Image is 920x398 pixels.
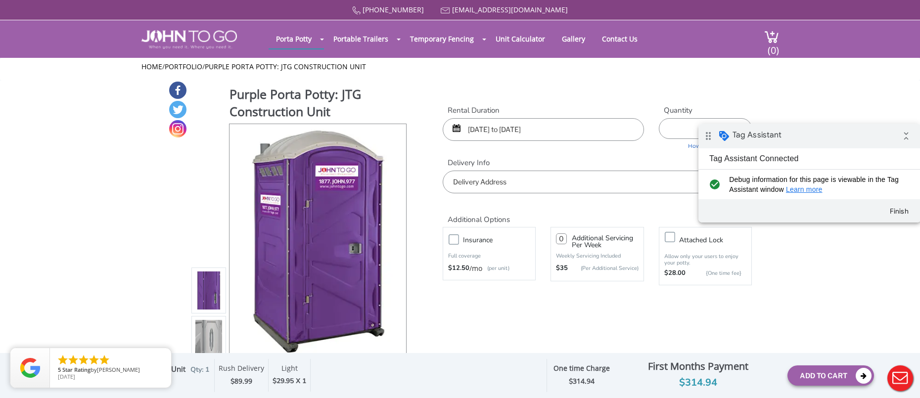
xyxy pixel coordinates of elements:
[767,36,779,57] span: (0)
[568,265,638,272] p: (Per Additional Service)
[690,268,741,278] p: {One time fee}
[443,158,752,168] label: Delivery Info
[659,139,752,150] a: How Many Do I need?
[443,171,752,193] input: Delivery Address
[787,365,874,386] button: Add To Cart
[463,234,540,246] h3: Insurance
[664,268,686,278] strong: $28.00
[556,252,638,260] p: Weekly Servicing Included
[556,264,568,273] strong: $35
[448,264,469,273] strong: $12.50
[403,29,481,48] a: Temporary Fencing
[230,86,408,123] h1: Purple Porta Potty: JTG Construction Unit
[34,6,83,16] span: Tag Assistant
[595,29,645,48] a: Contact Us
[443,105,644,116] label: Rental Duration
[169,82,186,99] a: Facebook
[98,354,110,366] li: 
[141,62,779,72] ul: / /
[198,2,218,22] i: Collapse debug badge
[452,5,568,14] a: [EMAIL_ADDRESS][DOMAIN_NAME]
[183,79,219,96] button: Finish
[205,62,366,71] a: Purple Porta Potty: JTG Construction Unit
[616,375,780,391] div: $314.94
[234,376,252,386] span: 89.99
[664,253,746,266] p: Allow only your users to enjoy your potty.
[363,5,424,14] a: [PHONE_NUMBER]
[273,364,306,376] div: Light
[62,366,91,373] span: Star Rating
[616,358,780,375] div: First Months Payment
[169,101,186,118] a: Twitter
[659,105,752,116] label: Quantity
[553,363,610,373] strong: One time Charge
[569,377,595,386] strong: $
[57,354,69,366] li: 
[572,235,638,249] h3: Additional Servicing Per Week
[78,354,90,366] li: 
[556,233,567,244] input: 0
[67,354,79,366] li: 
[679,234,756,246] h3: Attached lock
[764,30,779,44] img: cart a
[269,29,319,48] a: Porta Potty
[219,364,264,376] div: Rush Delivery
[58,373,75,380] span: [DATE]
[58,366,61,373] span: 5
[326,29,396,48] a: Portable Trailers
[443,118,644,141] input: Start date | End date
[448,264,530,273] div: /mo
[190,365,209,374] span: Qty: 1
[88,354,100,366] li: 
[488,29,552,48] a: Unit Calculator
[97,366,140,373] span: [PERSON_NAME]
[554,29,593,48] a: Gallery
[31,51,206,71] span: Debug information for this page is viewable in the Tag Assistant window
[219,376,264,387] div: $
[273,376,306,387] div: $29.95 X 1
[169,120,186,137] a: Instagram
[88,62,124,70] a: Learn more
[141,62,162,71] a: Home
[573,376,595,386] span: 314.94
[482,264,509,273] p: (per unit)
[141,30,237,49] img: JOHN to go
[165,62,202,71] a: Portfolio
[443,203,752,224] h2: Additional Options
[441,7,450,14] img: Mail
[243,124,393,357] img: Product
[352,6,361,15] img: Call
[448,251,530,261] p: Full coverage
[8,51,24,71] i: check_circle
[880,358,920,398] button: Live Chat
[58,367,163,374] span: by
[20,358,40,378] img: Review Rating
